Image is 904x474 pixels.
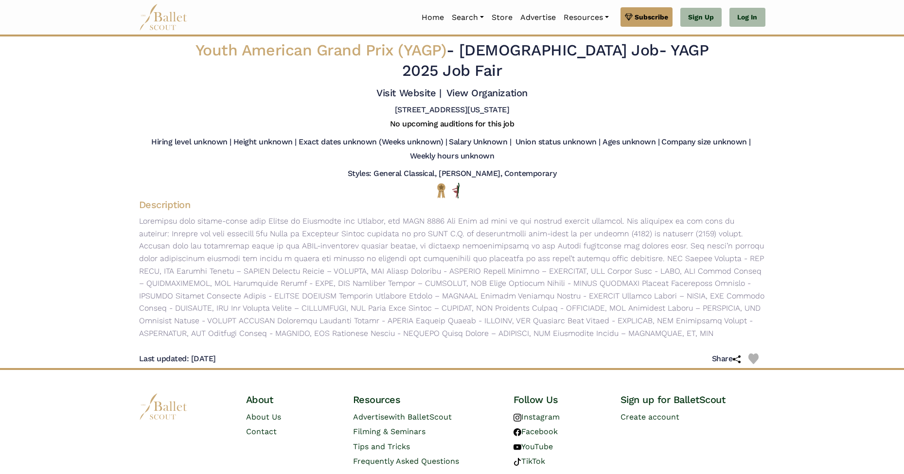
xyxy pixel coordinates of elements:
a: Store [488,7,516,28]
a: About Us [246,412,281,421]
h5: Last updated: [DATE] [139,354,216,364]
a: Tips and Tricks [353,442,410,451]
a: Search [448,7,488,28]
h5: Ages unknown | [603,137,659,147]
span: [DEMOGRAPHIC_DATA] Job [459,41,659,59]
a: Facebook [514,427,558,436]
h4: Resources [353,393,498,406]
a: Filming & Seminars [353,427,425,436]
a: Frequently Asked Questions [353,456,459,466]
a: Sign Up [680,8,722,27]
img: logo [139,393,188,420]
a: View Organization [446,87,528,99]
h2: - - YAGP 2025 Job Fair [192,40,711,81]
h4: Follow Us [514,393,605,406]
a: Home [418,7,448,28]
h4: Description [131,198,773,211]
img: facebook logo [514,428,521,436]
a: Instagram [514,412,560,421]
h5: Share [712,354,748,364]
a: Log In [729,8,765,27]
a: Advertise [516,7,560,28]
h5: No upcoming auditions for this job [390,119,514,129]
img: National [435,183,447,198]
img: Heart [748,353,759,364]
a: Visit Website | [376,87,441,99]
a: YouTube [514,442,553,451]
img: youtube logo [514,443,521,451]
h5: [STREET_ADDRESS][US_STATE] [395,105,510,115]
h5: Height unknown | [233,137,297,147]
h5: Exact dates unknown (Weeks unknown) | [299,137,447,147]
h4: About [246,393,337,406]
h5: Hiring level unknown | [151,137,231,147]
h5: Salary Unknown | [449,137,511,147]
a: Create account [620,412,679,421]
h5: Company size unknown | [661,137,750,147]
img: tiktok logo [514,458,521,466]
span: with BalletScout [389,412,452,421]
h5: Union status unknown | [515,137,601,147]
img: instagram logo [514,414,521,421]
a: Contact [246,427,277,436]
h5: Weekly hours unknown [410,151,494,161]
a: TikTok [514,456,545,466]
h5: Styles: General Classical, [PERSON_NAME], Contemporary [348,169,556,179]
span: Subscribe [635,12,668,22]
img: gem.svg [625,12,633,22]
img: All [452,183,460,198]
a: Subscribe [620,7,673,27]
p: Loremipsu dolo sitame-conse adip Elitse do Eiusmodte inc Utlabor, etd MAGN 8886 Ali Enim ad mini ... [131,215,773,339]
a: Resources [560,7,613,28]
span: Youth American Grand Prix (YAGP) [195,41,447,59]
h4: Sign up for BalletScout [620,393,765,406]
a: Advertisewith BalletScout [353,412,452,421]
